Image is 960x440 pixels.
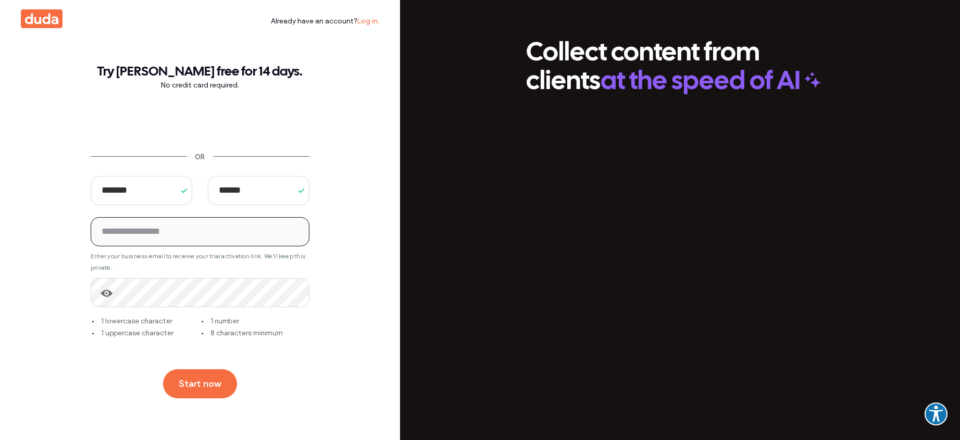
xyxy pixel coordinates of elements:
div: 1 lowercase character [91,317,200,326]
aside: Accessibility Help Desk [925,403,947,428]
button: Explore your accessibility options [925,403,947,425]
p: No credit card required. [91,81,309,90]
div: Enter your business email to receive your trial activation link. We’ll keep this private. [91,250,309,272]
div: 1 number [200,317,309,326]
input: Enter your business email to receive your trial activation link. We’ll keep this private. [91,217,309,246]
iframe: Sign in with Google Button [91,111,309,134]
span: at the speed of AI [601,68,801,96]
div: Collect content from clients [526,39,833,96]
input: 1 lowercase character 1 number 1 uppercase character 8 characters minimum [91,278,309,307]
div: 1 uppercase character [91,329,200,338]
div: OR [187,153,213,161]
button: Start now [163,369,237,398]
div: Already have an account? [271,17,379,26]
h3: Try [PERSON_NAME] free for 14 days. [91,57,309,80]
a: Log in. [357,17,379,26]
div: 8 characters minimum [200,329,309,338]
